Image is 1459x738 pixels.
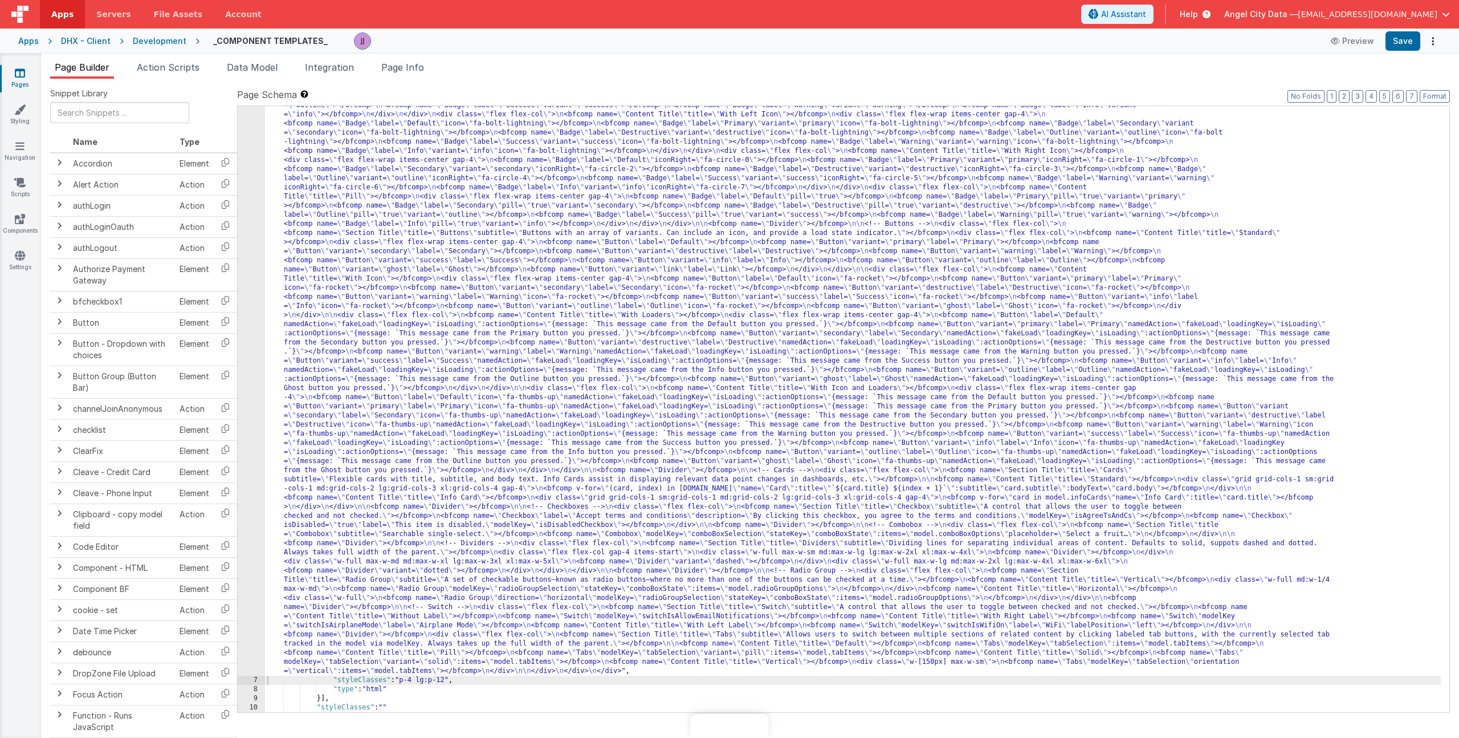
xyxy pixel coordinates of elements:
button: Angel City Data — [EMAIL_ADDRESS][DOMAIN_NAME] [1224,9,1450,20]
td: Button - Dropdown with choices [68,333,175,366]
button: Save [1385,31,1420,51]
td: Action [175,195,214,216]
td: debounce [68,642,175,663]
td: Date Time Picker [68,621,175,642]
td: Cleave - Credit Card [68,461,175,482]
td: Button [68,312,175,333]
td: authLogin [68,195,175,216]
td: Element [175,440,214,461]
td: Action [175,174,214,195]
td: Element [175,482,214,504]
td: Element [175,258,214,291]
button: 5 [1379,90,1390,103]
div: 7 [238,676,265,685]
span: AI Assistant [1101,9,1146,20]
td: Element [175,536,214,557]
td: Element [175,461,214,482]
button: No Folds [1287,90,1324,103]
td: Accordion [68,153,175,175]
span: Help [1180,9,1198,20]
td: Code Editor [68,536,175,557]
button: Format [1420,90,1450,103]
td: Element [175,621,214,642]
td: ClearFix [68,440,175,461]
td: Action [175,599,214,621]
div: 8 [238,685,265,694]
button: 4 [1366,90,1377,103]
td: Action [175,684,214,705]
td: Element [175,366,214,398]
td: Element [175,312,214,333]
td: Element [175,153,214,175]
td: Button Group (Button Bar) [68,366,175,398]
span: Page Info [381,62,424,73]
td: Element [175,333,214,366]
span: Servers [96,9,131,20]
span: Page Builder [55,62,109,73]
div: 10 [238,703,265,712]
span: Apps [51,9,74,20]
span: Type [180,137,199,147]
span: Data Model [227,62,278,73]
td: checklist [68,419,175,440]
h4: _COMPONENT TEMPLATES_ [213,37,328,45]
iframe: Marker.io feedback button [691,714,769,738]
img: a41cce6c0a0b39deac5cad64cb9bd16a [354,33,370,49]
button: Preview [1324,32,1381,50]
td: DropZone File Upload [68,663,175,684]
button: Options [1425,33,1441,49]
td: Alert Action [68,174,175,195]
span: Action Scripts [137,62,199,73]
td: Component BF [68,578,175,599]
input: Search Snippets ... [50,102,189,123]
td: Function - Runs JavaScript [68,705,175,737]
td: Cleave - Phone Input [68,482,175,504]
td: Element [175,578,214,599]
td: Authorize Payment Gateway [68,258,175,291]
td: Action [175,642,214,663]
td: Action [175,216,214,237]
td: Focus Action [68,684,175,705]
td: authLogout [68,237,175,258]
td: Component - HTML [68,557,175,578]
button: 1 [1327,90,1336,103]
td: Element [175,663,214,684]
div: Apps [18,35,39,47]
td: Element [175,291,214,312]
div: Development [133,35,186,47]
div: DHX - Client [61,35,111,47]
td: Clipboard - copy model field [68,504,175,536]
td: authLoginOauth [68,216,175,237]
span: File Assets [154,9,203,20]
td: cookie - set [68,599,175,621]
td: Element [175,419,214,440]
td: Element [175,557,214,578]
span: Page Schema [237,88,297,102]
span: [EMAIL_ADDRESS][DOMAIN_NAME] [1298,9,1437,20]
td: Action [175,705,214,737]
button: 2 [1339,90,1350,103]
button: 6 [1392,90,1404,103]
span: Snippet Library [50,88,108,99]
span: Integration [305,62,354,73]
div: 9 [238,694,265,703]
span: Angel City Data — [1224,9,1298,20]
button: 3 [1352,90,1363,103]
button: AI Assistant [1081,5,1154,24]
td: bfcheckbox1 [68,291,175,312]
td: channelJoinAnonymous [68,398,175,419]
span: Name [73,137,97,147]
td: Action [175,504,214,536]
td: Action [175,398,214,419]
button: 7 [1406,90,1417,103]
td: Action [175,237,214,258]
